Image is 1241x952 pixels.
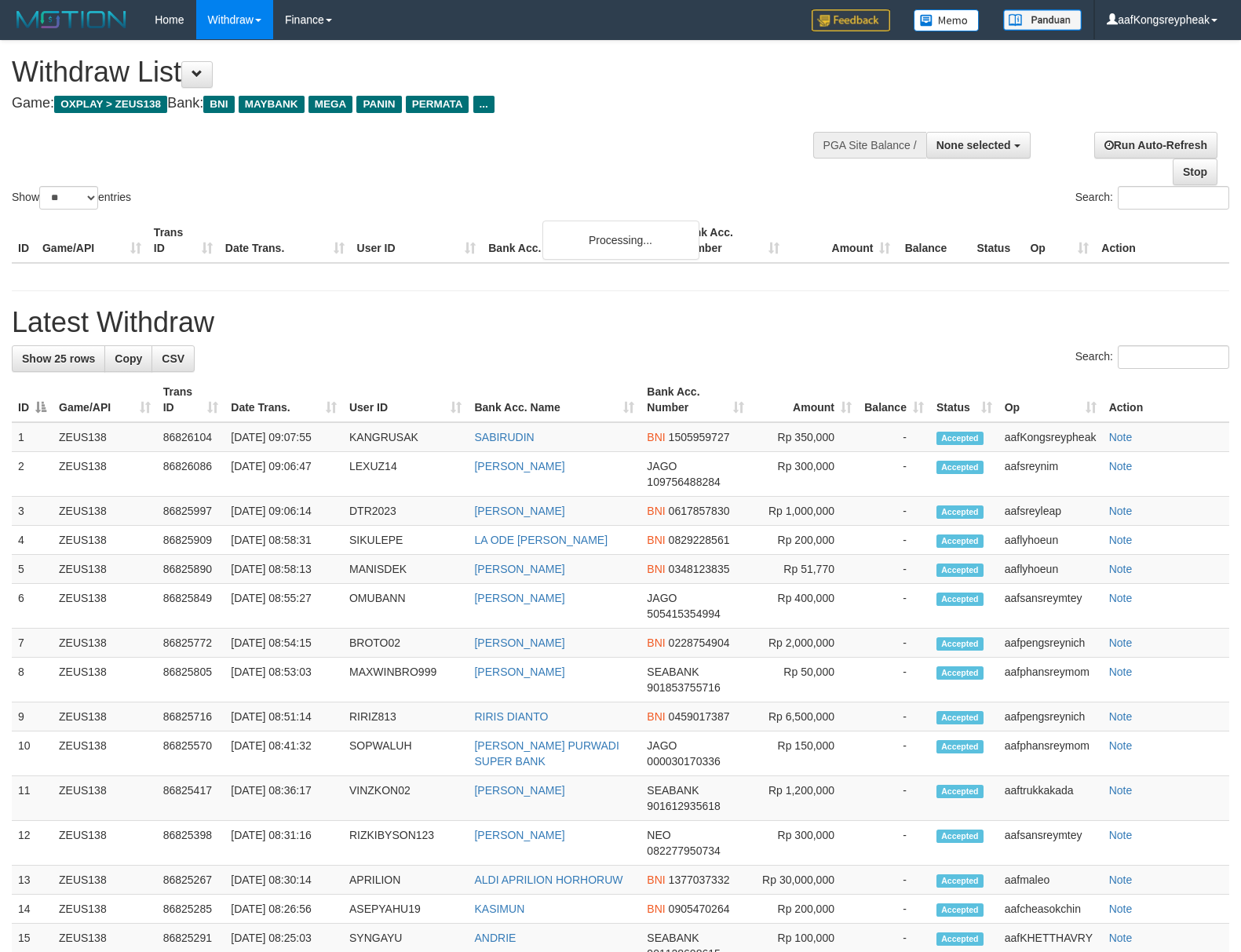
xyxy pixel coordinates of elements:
[1109,592,1133,604] a: Note
[813,132,926,159] div: PGA Site Balance /
[858,731,930,776] td: -
[12,378,53,422] th: ID: activate to sort column descending
[858,584,930,629] td: -
[343,895,469,924] td: ASEPYAHU19
[224,378,343,422] th: Date Trans.: activate to sort column ascending
[647,932,699,944] span: SEABANK
[474,666,564,678] a: [PERSON_NAME]
[157,584,225,629] td: 86825849
[936,593,984,606] span: Accepted
[224,895,343,924] td: [DATE] 08:26:56
[157,821,225,866] td: 86825398
[647,563,665,575] span: BNI
[647,784,699,797] span: SEABANK
[669,563,730,575] span: Copy 0348123835 to clipboard
[157,452,225,497] td: 86826086
[53,452,157,497] td: ZEUS138
[1075,345,1229,369] label: Search:
[858,702,930,731] td: -
[151,345,195,372] a: CSV
[998,378,1103,422] th: Op: activate to sort column ascending
[936,461,984,474] span: Accepted
[53,702,157,731] td: ZEUS138
[998,497,1103,526] td: aafsreyleap
[858,866,930,895] td: -
[858,629,930,658] td: -
[12,895,53,924] td: 14
[750,658,858,702] td: Rp 50,000
[858,452,930,497] td: -
[1109,903,1133,915] a: Note
[1109,829,1133,841] a: Note
[474,932,516,944] a: ANDRIE
[343,629,469,658] td: BROTO02
[1109,932,1133,944] a: Note
[224,629,343,658] td: [DATE] 08:54:15
[53,497,157,526] td: ZEUS138
[936,903,984,917] span: Accepted
[858,378,930,422] th: Balance: activate to sort column ascending
[224,555,343,584] td: [DATE] 08:58:13
[12,866,53,895] td: 13
[12,57,812,88] h1: Withdraw List
[1118,345,1229,369] input: Search:
[998,526,1103,555] td: aaflyhoeun
[53,658,157,702] td: ZEUS138
[12,422,53,452] td: 1
[343,497,469,526] td: DTR2023
[750,731,858,776] td: Rp 150,000
[406,96,469,113] span: PERMATA
[224,658,343,702] td: [DATE] 08:53:03
[473,96,495,113] span: ...
[669,710,730,723] span: Copy 0459017387 to clipboard
[308,96,353,113] span: MEGA
[157,895,225,924] td: 86825285
[750,497,858,526] td: Rp 1,000,000
[647,666,699,678] span: SEABANK
[936,432,984,445] span: Accepted
[54,96,167,113] span: OXPLAY > ZEUS138
[669,903,730,915] span: Copy 0905470264 to clipboard
[1109,431,1133,443] a: Note
[998,776,1103,821] td: aaftrukkakada
[474,636,564,649] a: [PERSON_NAME]
[53,821,157,866] td: ZEUS138
[12,307,1229,338] h1: Latest Withdraw
[647,636,665,649] span: BNI
[12,186,131,210] label: Show entries
[936,874,984,888] span: Accepted
[12,96,812,111] h4: Game: Bank:
[343,378,469,422] th: User ID: activate to sort column ascending
[936,505,984,519] span: Accepted
[12,658,53,702] td: 8
[104,345,152,372] a: Copy
[896,218,970,263] th: Balance
[12,555,53,584] td: 5
[474,903,524,915] a: KASIMUN
[647,755,720,768] span: Copy 000030170336 to clipboard
[750,378,858,422] th: Amount: activate to sort column ascending
[998,422,1103,452] td: aafKongsreypheak
[12,776,53,821] td: 11
[157,658,225,702] td: 86825805
[157,731,225,776] td: 86825570
[157,422,225,452] td: 86826104
[914,9,980,31] img: Button%20Memo.svg
[647,874,665,886] span: BNI
[157,526,225,555] td: 86825909
[1109,534,1133,546] a: Note
[157,629,225,658] td: 86825772
[53,584,157,629] td: ZEUS138
[936,785,984,798] span: Accepted
[343,866,469,895] td: APRILION
[203,96,234,113] span: BNI
[750,629,858,658] td: Rp 2,000,000
[669,534,730,546] span: Copy 0829228561 to clipboard
[750,821,858,866] td: Rp 300,000
[647,739,677,752] span: JAGO
[1109,666,1133,678] a: Note
[474,431,534,443] a: SABIRUDIN
[1109,505,1133,517] a: Note
[343,526,469,555] td: SIKULEPE
[998,584,1103,629] td: aafsansreymtey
